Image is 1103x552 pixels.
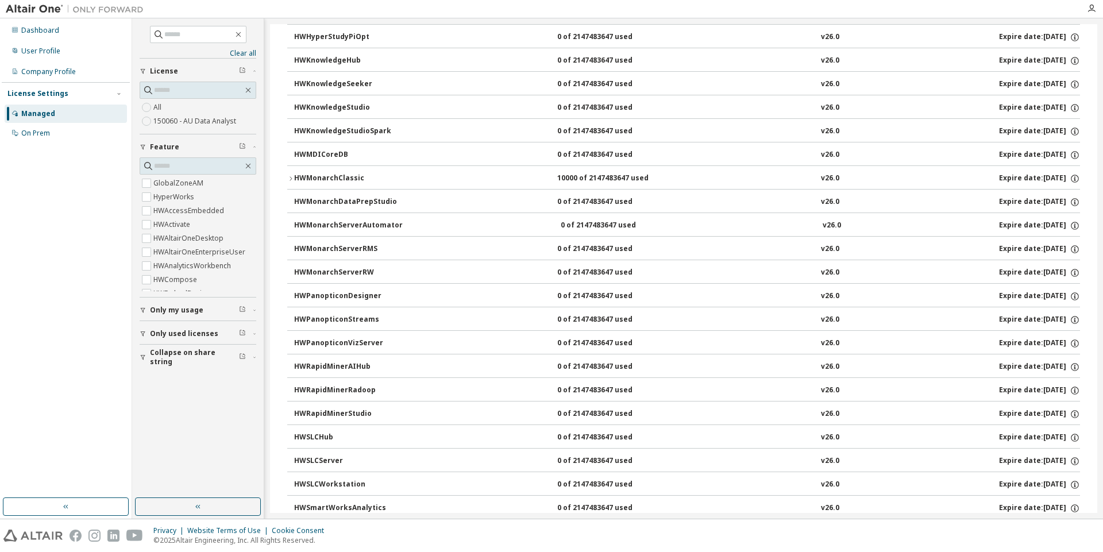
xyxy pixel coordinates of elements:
[557,197,661,207] div: 0 of 2147483647 used
[153,190,196,204] label: HyperWorks
[557,338,661,349] div: 0 of 2147483647 used
[294,221,403,231] div: HWMonarchServerAutomator
[999,362,1080,372] div: Expire date: [DATE]
[821,150,839,160] div: v26.0
[557,291,661,302] div: 0 of 2147483647 used
[294,496,1080,521] button: HWSmartWorksAnalytics0 of 2147483647 usedv26.0Expire date:[DATE]
[557,315,661,325] div: 0 of 2147483647 used
[999,315,1080,325] div: Expire date: [DATE]
[153,245,248,259] label: HWAltairOneEnterpriseUser
[557,173,661,184] div: 10000 of 2147483647 used
[239,142,246,152] span: Clear filter
[107,530,119,542] img: linkedin.svg
[294,307,1080,333] button: HWPanopticonStreams0 of 2147483647 usedv26.0Expire date:[DATE]
[557,126,661,137] div: 0 of 2147483647 used
[821,56,839,66] div: v26.0
[140,321,256,346] button: Only used licenses
[999,480,1080,490] div: Expire date: [DATE]
[821,503,839,514] div: v26.0
[21,47,60,56] div: User Profile
[21,67,76,76] div: Company Profile
[999,56,1080,66] div: Expire date: [DATE]
[294,244,398,254] div: HWMonarchServerRMS
[294,472,1080,497] button: HWSLCWorkstation0 of 2147483647 usedv26.0Expire date:[DATE]
[150,142,179,152] span: Feature
[272,526,331,535] div: Cookie Consent
[821,480,839,490] div: v26.0
[153,231,226,245] label: HWAltairOneDesktop
[153,535,331,545] p: © 2025 Altair Engineering, Inc. All Rights Reserved.
[821,268,839,278] div: v26.0
[821,173,839,184] div: v26.0
[294,260,1080,285] button: HWMonarchServerRW0 of 2147483647 usedv26.0Expire date:[DATE]
[999,32,1080,43] div: Expire date: [DATE]
[294,32,398,43] div: HWHyperStudyPiOpt
[294,72,1080,97] button: HWKnowledgeSeeker0 of 2147483647 usedv26.0Expire date:[DATE]
[294,503,398,514] div: HWSmartWorksAnalytics
[294,433,398,443] div: HWSLCHub
[821,338,839,349] div: v26.0
[561,221,664,231] div: 0 of 2147483647 used
[153,176,206,190] label: GlobalZoneAM
[153,101,164,114] label: All
[294,25,1080,50] button: HWHyperStudyPiOpt0 of 2147483647 usedv26.0Expire date:[DATE]
[557,56,661,66] div: 0 of 2147483647 used
[557,385,661,396] div: 0 of 2147483647 used
[999,197,1080,207] div: Expire date: [DATE]
[821,197,839,207] div: v26.0
[821,291,839,302] div: v26.0
[999,433,1080,443] div: Expire date: [DATE]
[21,109,55,118] div: Managed
[294,315,398,325] div: HWPanopticonStreams
[821,32,839,43] div: v26.0
[557,244,661,254] div: 0 of 2147483647 used
[140,59,256,84] button: License
[557,79,661,90] div: 0 of 2147483647 used
[294,213,1080,238] button: HWMonarchServerAutomator0 of 2147483647 usedv26.0Expire date:[DATE]
[239,329,246,338] span: Clear filter
[999,173,1080,184] div: Expire date: [DATE]
[153,114,238,128] label: 150060 - AU Data Analyst
[821,362,839,372] div: v26.0
[140,134,256,160] button: Feature
[294,237,1080,262] button: HWMonarchServerRMS0 of 2147483647 usedv26.0Expire date:[DATE]
[153,259,233,273] label: HWAnalyticsWorkbench
[150,67,178,76] span: License
[999,79,1080,90] div: Expire date: [DATE]
[821,409,839,419] div: v26.0
[239,306,246,315] span: Clear filter
[999,221,1080,231] div: Expire date: [DATE]
[294,402,1080,427] button: HWRapidMinerStudio0 of 2147483647 usedv26.0Expire date:[DATE]
[70,530,82,542] img: facebook.svg
[150,348,239,366] span: Collapse on share string
[3,530,63,542] img: altair_logo.svg
[294,284,1080,309] button: HWPanopticonDesigner0 of 2147483647 usedv26.0Expire date:[DATE]
[294,331,1080,356] button: HWPanopticonVizServer0 of 2147483647 usedv26.0Expire date:[DATE]
[150,306,203,315] span: Only my usage
[140,345,256,370] button: Collapse on share string
[294,95,1080,121] button: HWKnowledgeStudio0 of 2147483647 usedv26.0Expire date:[DATE]
[557,103,661,113] div: 0 of 2147483647 used
[150,329,218,338] span: Only used licenses
[999,103,1080,113] div: Expire date: [DATE]
[821,126,839,137] div: v26.0
[6,3,149,15] img: Altair One
[821,244,839,254] div: v26.0
[821,433,839,443] div: v26.0
[557,32,661,43] div: 0 of 2147483647 used
[999,150,1080,160] div: Expire date: [DATE]
[239,353,246,362] span: Clear filter
[287,166,1080,191] button: HWMonarchClassic10000 of 2147483647 usedv26.0Expire date:[DATE]
[294,480,398,490] div: HWSLCWorkstation
[294,103,398,113] div: HWKnowledgeStudio
[999,409,1080,419] div: Expire date: [DATE]
[294,354,1080,380] button: HWRapidMinerAIHub0 of 2147483647 usedv26.0Expire date:[DATE]
[294,378,1080,403] button: HWRapidMinerRadoop0 of 2147483647 usedv26.0Expire date:[DATE]
[821,315,839,325] div: v26.0
[153,218,192,231] label: HWActivate
[294,48,1080,74] button: HWKnowledgeHub0 of 2147483647 usedv26.0Expire date:[DATE]
[21,26,59,35] div: Dashboard
[294,119,1080,144] button: HWKnowledgeStudioSpark0 of 2147483647 usedv26.0Expire date:[DATE]
[999,244,1080,254] div: Expire date: [DATE]
[153,526,187,535] div: Privacy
